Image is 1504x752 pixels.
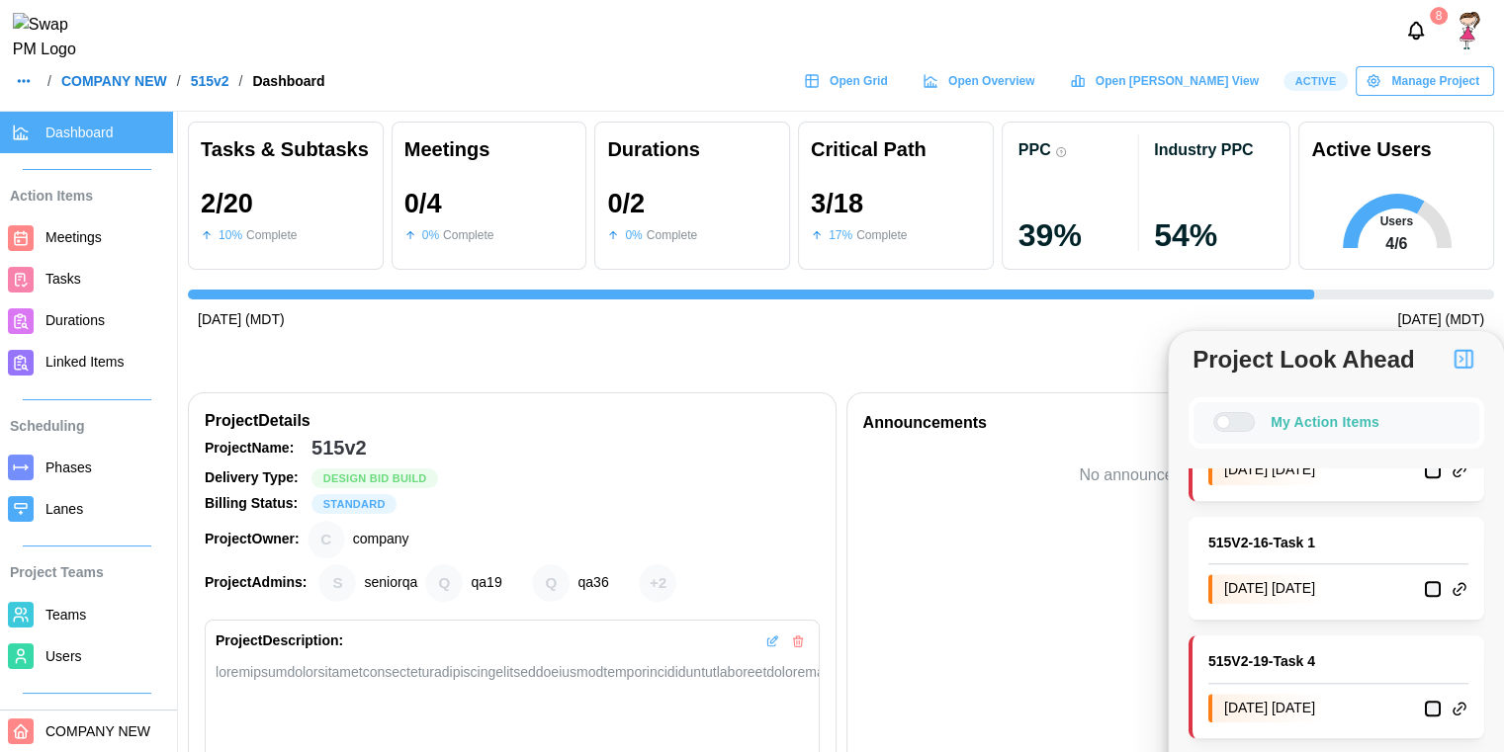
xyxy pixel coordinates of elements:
span: Durations [45,312,105,328]
div: 8 [1430,7,1448,25]
button: Project Look Ahead Button [1447,342,1480,376]
div: Active Users [1311,134,1431,165]
div: qa36 [532,564,570,602]
strong: Project Owner: [205,531,300,546]
a: SShetty platform admin [1451,12,1488,49]
a: 515V2-19-Task 4 [1208,651,1468,673]
span: Phases [45,460,92,475]
div: 2 / 20 [201,189,253,218]
div: Dashboard [252,74,324,88]
div: qa36 [577,572,608,594]
div: No announcements yet. [863,463,1463,488]
div: Complete [443,226,493,245]
span: Teams [45,607,86,623]
div: 54 % [1154,219,1274,251]
img: depositphotos_122830654-stock-illustration-little-girl-cute-character.jpg [1451,12,1488,49]
span: Active [1294,72,1336,90]
div: / [177,74,181,88]
span: Lanes [45,501,83,517]
span: Dashboard [45,125,114,140]
div: Delivery Type: [205,467,304,489]
div: / [47,74,51,88]
div: Billing Status: [205,493,304,515]
span: Linked Items [45,354,124,370]
img: Project Look Ahead Button [1452,347,1475,371]
div: Meetings [404,134,575,165]
a: 515V2-16-Task 1 [1208,533,1468,554]
button: Notifications [1399,14,1433,47]
span: COMPANY NEW [45,723,150,739]
a: Open [PERSON_NAME] View [1059,66,1273,96]
div: company [308,521,345,558]
div: seniorqa [364,572,417,594]
div: qa19 [471,572,501,594]
div: seniorqa [318,564,356,602]
a: 515v2 [191,74,229,88]
div: [DATE] [DATE] [1208,456,1327,485]
div: Complete [856,226,907,245]
a: Open Overview [913,66,1050,96]
span: Design Bid Build [323,469,427,487]
div: / [239,74,243,88]
div: qa19 [425,564,463,602]
div: Complete [647,226,697,245]
div: Durations [607,134,777,165]
div: [DATE] [DATE] [1208,574,1327,604]
img: Swap PM Logo [13,13,93,62]
div: + 2 [639,564,676,602]
div: Industry PPC [1154,140,1253,159]
div: [DATE] (MDT) [1397,309,1484,331]
div: Tasks & Subtasks [201,134,371,165]
span: Tasks [45,271,81,287]
div: 0 % [625,226,642,245]
div: Announcements [863,411,987,436]
span: Open Grid [830,67,888,95]
div: 0 % [422,226,439,245]
span: Open [PERSON_NAME] View [1096,67,1259,95]
a: Open Grid [794,66,903,96]
a: COMPANY NEW [61,74,167,88]
div: Project Details [205,409,820,434]
div: 0 / 4 [404,189,442,218]
div: 10 % [219,226,242,245]
div: Project Name: [205,438,304,460]
div: Complete [246,226,297,245]
span: Open Overview [948,67,1034,95]
div: 3 / 18 [811,189,863,218]
div: 39 % [1018,219,1138,251]
div: [DATE] [DATE] [1208,694,1327,723]
span: Manage Project [1391,67,1479,95]
div: 17 % [829,226,852,245]
div: My Action Items [1271,412,1379,434]
button: Manage Project [1356,66,1494,96]
div: loremipsumdolorsitametconsecteturadipiscingelitseddoeiusmodtemporincididuntutlaboreetdoloremagnaa... [216,662,809,683]
div: [DATE] (MDT) [198,309,285,331]
strong: Project Admins: [205,574,307,590]
span: Users [45,648,82,664]
div: company [353,529,409,550]
div: 515v2 [311,433,367,463]
div: Critical Path [811,134,981,165]
div: 0 / 2 [607,189,645,218]
span: STANDARD [323,495,386,513]
div: PPC [1018,140,1051,159]
div: Project Description: [216,630,343,652]
span: Meetings [45,229,102,245]
div: Project Look Ahead [1193,341,1414,377]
